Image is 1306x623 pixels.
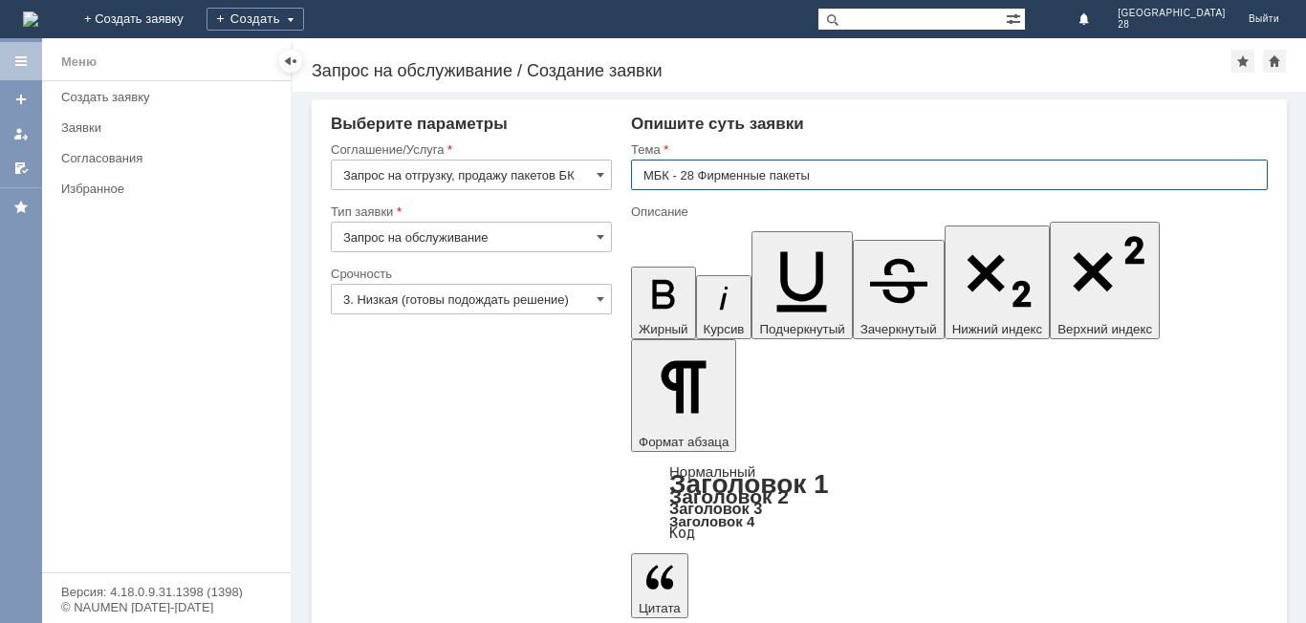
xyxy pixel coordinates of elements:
[61,90,279,104] div: Создать заявку
[61,182,258,196] div: Избранное
[23,11,38,27] a: Перейти на домашнюю страницу
[312,61,1231,80] div: Запрос на обслуживание / Создание заявки
[1057,322,1152,336] span: Верхний индекс
[54,113,287,142] a: Заявки
[6,153,36,183] a: Мои согласования
[61,120,279,135] div: Заявки
[945,226,1051,339] button: Нижний индекс
[331,205,608,218] div: Тип заявки
[751,231,852,339] button: Подчеркнутый
[669,500,762,517] a: Заголовок 3
[952,322,1043,336] span: Нижний индекс
[631,465,1268,540] div: Формат абзаца
[331,143,608,156] div: Соглашение/Услуга
[696,275,752,339] button: Курсив
[279,50,302,73] div: Скрыть меню
[6,84,36,115] a: Создать заявку
[61,601,272,613] div: © NAUMEN [DATE]-[DATE]
[54,82,287,112] a: Создать заявку
[853,240,945,339] button: Зачеркнутый
[631,339,736,452] button: Формат абзаца
[1118,19,1226,31] span: 28
[61,151,279,165] div: Согласования
[639,322,688,336] span: Жирный
[61,586,272,598] div: Версия: 4.18.0.9.31.1398 (1398)
[1050,222,1160,339] button: Верхний индекс
[1006,9,1025,27] span: Расширенный поиск
[331,115,508,133] span: Выберите параметры
[631,553,688,618] button: Цитата
[669,469,829,499] a: Заголовок 1
[860,322,937,336] span: Зачеркнутый
[759,322,844,336] span: Подчеркнутый
[631,115,804,133] span: Опишите суть заявки
[6,118,36,149] a: Мои заявки
[1263,50,1286,73] div: Сделать домашней страницей
[207,8,304,31] div: Создать
[1231,50,1254,73] div: Добавить в избранное
[704,322,745,336] span: Курсив
[669,463,755,480] a: Нормальный
[54,143,287,173] a: Согласования
[631,205,1264,218] div: Описание
[631,267,696,339] button: Жирный
[23,11,38,27] img: logo
[1118,8,1226,19] span: [GEOGRAPHIC_DATA]
[61,51,97,74] div: Меню
[669,513,754,529] a: Заголовок 4
[639,435,729,449] span: Формат абзаца
[669,525,695,542] a: Код
[631,143,1264,156] div: Тема
[331,268,608,280] div: Срочность
[639,601,681,615] span: Цитата
[669,485,789,507] a: Заголовок 2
